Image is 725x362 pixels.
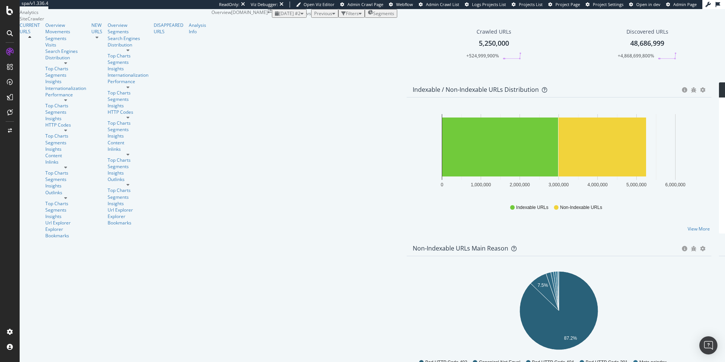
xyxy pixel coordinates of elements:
[682,87,687,93] div: circle-info
[108,200,148,207] a: Insights
[588,182,608,187] text: 4,000,000
[338,9,365,18] button: Filters
[108,59,148,65] a: Segments
[700,246,705,251] div: gear
[45,133,86,139] a: Top Charts
[108,187,148,193] a: Top Charts
[45,200,86,207] a: Top Charts
[108,65,148,72] a: Insights
[108,28,148,35] a: Segments
[45,176,86,183] a: Segments
[304,2,335,7] span: Open Viz Editor
[548,2,580,8] a: Project Page
[45,72,86,78] a: Segments
[516,204,548,211] span: Indexable URLs
[586,2,623,8] a: Project Settings
[251,2,278,8] div: Viz Debugger:
[45,146,86,152] a: Insights
[45,109,86,115] a: Segments
[45,28,86,35] a: Movements
[108,72,148,78] a: Internationalization
[211,9,231,15] div: Overview
[45,42,56,48] a: Visits
[108,133,148,139] a: Insights
[45,122,86,128] a: HTTP Codes
[272,9,307,18] button: [DATE] #2
[45,48,78,54] a: Search Engines
[108,53,148,59] div: Top Charts
[471,182,491,187] text: 1,000,000
[413,86,539,93] div: Indexable / Non-Indexable URLs Distribution
[593,2,623,7] span: Project Settings
[279,10,301,17] span: 2025 Jul. 23rd #2
[691,87,696,93] div: bug
[413,110,705,197] svg: A chart.
[626,182,647,187] text: 5,000,000
[20,9,211,15] div: Analytics
[373,10,394,17] span: Segments
[45,35,86,42] div: Segments
[419,2,459,8] a: Admin Crawl List
[347,2,383,7] span: Admin Crawl Page
[108,170,148,176] div: Insights
[108,163,148,170] a: Segments
[466,53,499,59] div: +524,999,900%
[45,220,86,226] div: Url Explorer
[441,182,443,187] text: 0
[108,35,140,42] a: Search Engines
[549,182,569,187] text: 3,000,000
[108,90,148,96] a: Top Charts
[45,78,86,85] div: Insights
[413,244,508,252] div: Non-Indexable URLs Main Reason
[45,65,86,72] a: Top Charts
[45,207,86,213] a: Segments
[472,2,506,7] span: Logs Projects List
[618,53,654,59] div: +4,868,699,800%
[91,22,102,35] a: NEW URLS
[45,22,86,28] a: Overview
[477,28,511,36] div: Crawled URLs
[268,9,272,14] div: arrow-right-arrow-left
[108,213,148,226] a: Explorer Bookmarks
[108,146,148,152] a: Inlinks
[108,96,148,102] a: Segments
[699,336,717,354] div: Open Intercom Messenger
[45,85,86,91] a: Internationalization
[45,54,86,61] a: Distribution
[479,39,509,48] div: 5,250,000
[314,10,332,17] span: Previous
[45,159,86,165] div: Inlinks
[413,268,705,356] div: A chart.
[45,152,86,159] div: Content
[108,157,148,163] div: Top Charts
[108,126,148,133] a: Segments
[108,22,148,28] a: Overview
[389,2,413,8] a: Webflow
[108,207,148,213] a: Url Explorer
[154,22,184,35] div: DISAPPEARED URLS
[396,2,413,7] span: Webflow
[307,10,311,17] span: vs
[45,115,86,122] a: Insights
[45,139,86,146] div: Segments
[45,102,86,109] a: Top Charts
